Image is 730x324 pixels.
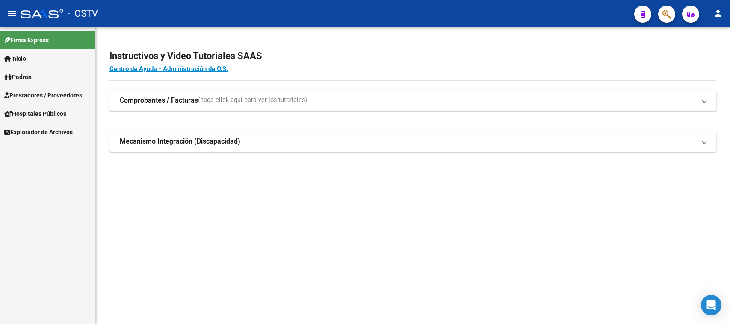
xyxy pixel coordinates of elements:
div: Open Intercom Messenger [701,295,721,315]
span: Inicio [4,54,26,63]
a: Centro de Ayuda - Administración de O.S. [109,65,228,73]
span: Padrón [4,72,32,82]
mat-icon: person [713,8,723,18]
span: (haga click aquí para ver los tutoriales) [198,96,307,105]
mat-icon: menu [7,8,17,18]
span: - OSTV [68,4,98,23]
span: Hospitales Públicos [4,109,66,118]
mat-expansion-panel-header: Mecanismo Integración (Discapacidad) [109,131,716,152]
mat-expansion-panel-header: Comprobantes / Facturas(haga click aquí para ver los tutoriales) [109,90,716,111]
span: Explorador de Archivos [4,127,73,137]
strong: Mecanismo Integración (Discapacidad) [120,137,240,146]
span: Firma Express [4,35,49,45]
strong: Comprobantes / Facturas [120,96,198,105]
h2: Instructivos y Video Tutoriales SAAS [109,48,716,64]
span: Prestadores / Proveedores [4,91,82,100]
